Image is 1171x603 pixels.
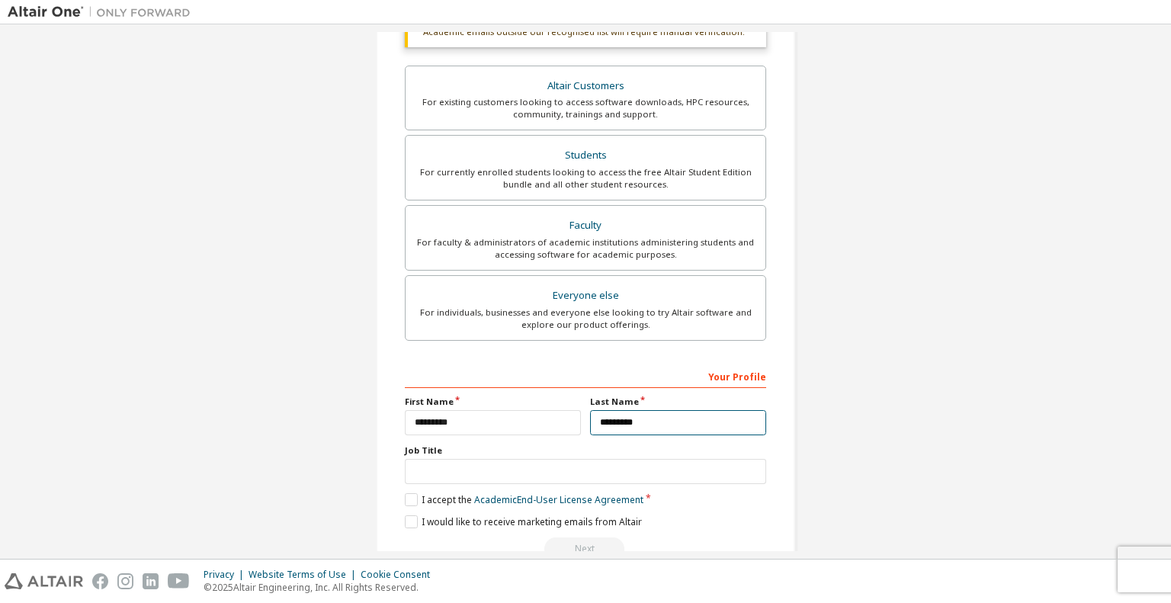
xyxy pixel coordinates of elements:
label: Last Name [590,396,766,408]
img: Altair One [8,5,198,20]
label: First Name [405,396,581,408]
label: I accept the [405,493,643,506]
div: Altair Customers [415,75,756,97]
div: Privacy [204,569,249,581]
div: Academic emails outside our recognised list will require manual verification. [405,17,766,47]
div: Students [415,145,756,166]
div: For existing customers looking to access software downloads, HPC resources, community, trainings ... [415,96,756,120]
img: facebook.svg [92,573,108,589]
label: I would like to receive marketing emails from Altair [405,515,642,528]
img: altair_logo.svg [5,573,83,589]
div: For currently enrolled students looking to access the free Altair Student Edition bundle and all ... [415,166,756,191]
label: Job Title [405,444,766,457]
div: Faculty [415,215,756,236]
p: © 2025 Altair Engineering, Inc. All Rights Reserved. [204,581,439,594]
div: Read and acccept EULA to continue [405,537,766,560]
div: Your Profile [405,364,766,388]
div: For individuals, businesses and everyone else looking to try Altair software and explore our prod... [415,306,756,331]
img: linkedin.svg [143,573,159,589]
div: For faculty & administrators of academic institutions administering students and accessing softwa... [415,236,756,261]
img: instagram.svg [117,573,133,589]
div: Website Terms of Use [249,569,361,581]
div: Everyone else [415,285,756,306]
img: youtube.svg [168,573,190,589]
a: Academic End-User License Agreement [474,493,643,506]
div: Cookie Consent [361,569,439,581]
